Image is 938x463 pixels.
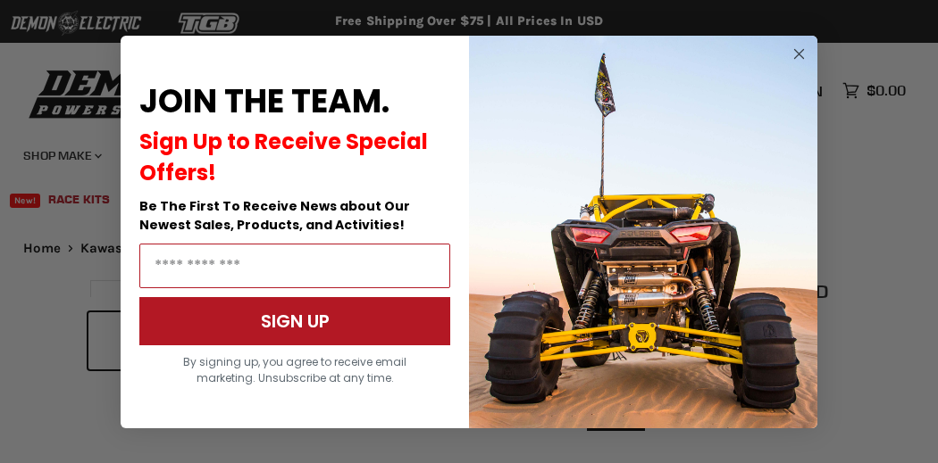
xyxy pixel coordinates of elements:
input: Email Address [139,244,450,288]
span: JOIN THE TEAM. [139,79,389,124]
span: Be The First To Receive News about Our Newest Sales, Products, and Activities! [139,197,410,234]
img: a9095488-b6e7-41ba-879d-588abfab540b.jpeg [469,36,817,428]
span: Sign Up to Receive Special Offers! [139,127,428,187]
button: Close dialog [788,43,810,65]
button: SIGN UP [139,297,450,345]
span: By signing up, you agree to receive email marketing. Unsubscribe at any time. [183,354,406,385]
